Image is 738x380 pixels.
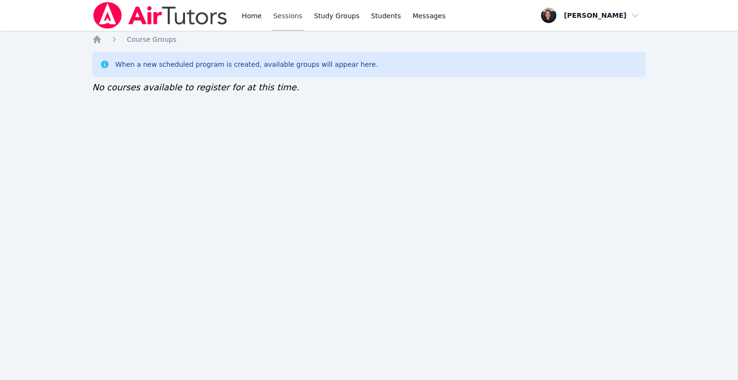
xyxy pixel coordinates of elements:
[92,2,228,29] img: Air Tutors
[115,60,378,69] div: When a new scheduled program is created, available groups will appear here.
[413,11,446,21] span: Messages
[127,36,176,43] span: Course Groups
[127,35,176,44] a: Course Groups
[92,35,646,44] nav: Breadcrumb
[92,82,299,92] span: No courses available to register for at this time.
